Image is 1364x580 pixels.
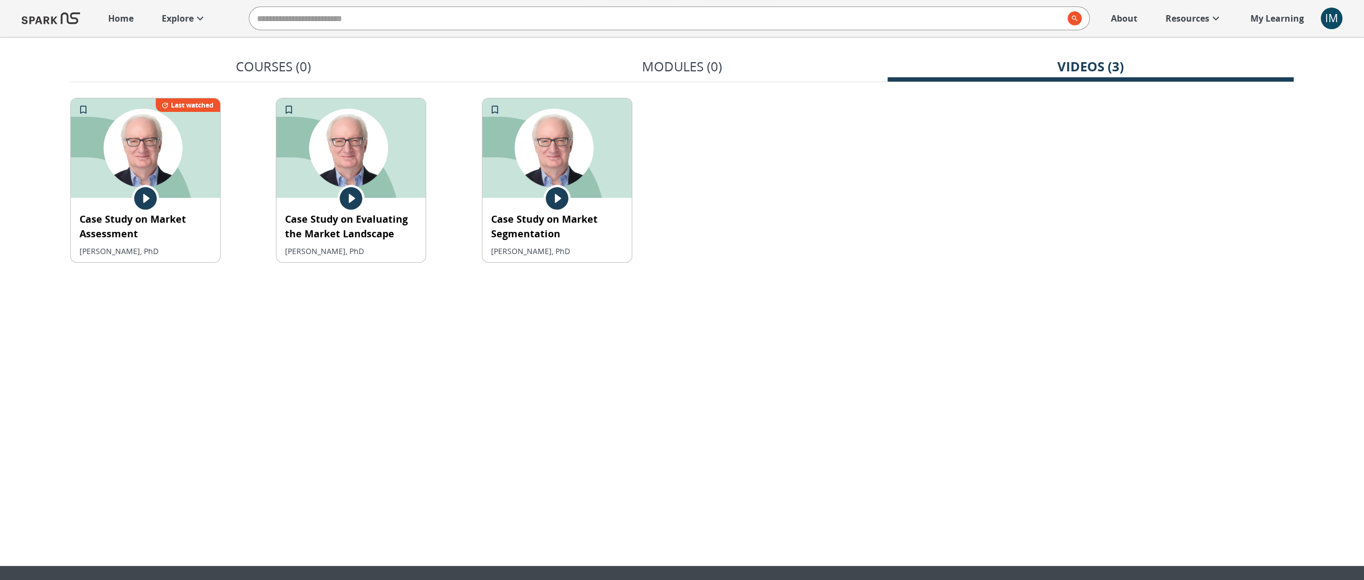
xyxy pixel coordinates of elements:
[285,212,417,241] p: Case Study on Evaluating the Market Landscape
[71,98,220,198] img: 1961034300-11081fbcf170ae393ff235969dac10d0d063648378747778b697dfd0f60048ea-d
[283,104,294,115] svg: Add to My Learning
[1250,12,1304,25] p: My Learning
[285,245,417,257] p: [PERSON_NAME], PhD
[491,245,623,257] p: [PERSON_NAME], PhD
[1057,57,1124,76] p: Videos (3)
[80,245,211,257] p: [PERSON_NAME], PhD
[108,12,134,25] p: Home
[1063,7,1082,30] button: search
[489,104,500,115] svg: Add to My Learning
[276,98,426,198] img: 1961033896-646446e2ab2766fc8b577507c6212d791e852c45bb89c881c047b8f7e9bbe26f-d
[80,212,211,241] p: Case Study on Market Assessment
[1166,12,1209,25] p: Resources
[236,57,311,76] p: Courses (0)
[1321,8,1342,29] button: account of current user
[491,212,623,241] p: Case Study on Market Segmentation
[171,101,214,110] p: Last watched
[156,6,212,30] a: Explore
[162,12,194,25] p: Explore
[1105,6,1143,30] a: About
[103,6,139,30] a: Home
[78,104,89,115] svg: Add to My Learning
[1245,6,1310,30] a: My Learning
[1160,6,1228,30] a: Resources
[482,98,632,198] img: 1961034378-1f8022850e68f895ef3276a55abd2e119f0e8cbd99ae1de11e34ef1a869fd4c4-d
[1111,12,1137,25] p: About
[22,5,80,31] img: Logo of SPARK at Stanford
[1321,8,1342,29] div: IM
[642,57,722,76] p: Modules (0)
